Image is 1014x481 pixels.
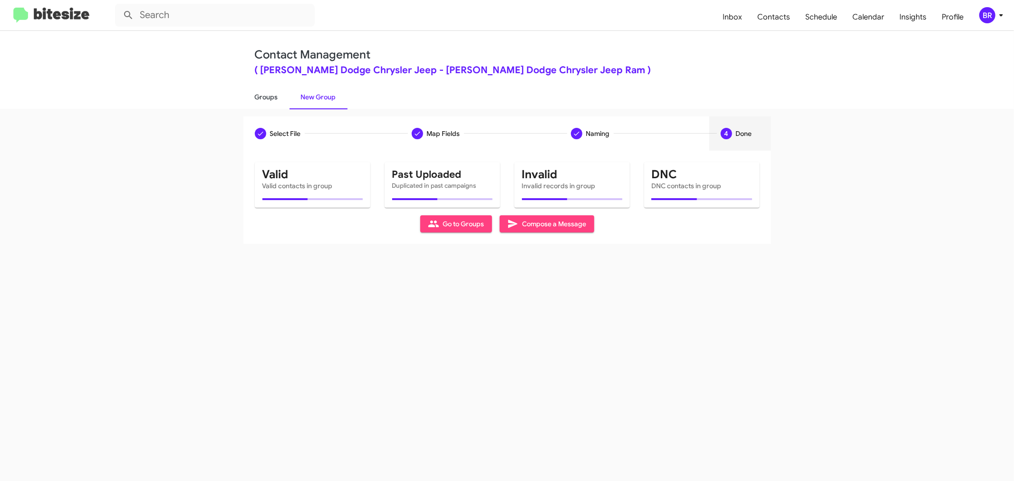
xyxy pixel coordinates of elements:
div: BR [979,7,995,23]
mat-card-subtitle: Valid contacts in group [262,181,363,191]
a: Calendar [845,3,892,31]
mat-card-title: Valid [262,170,363,179]
span: Go to Groups [428,215,484,232]
a: Schedule [798,3,845,31]
a: Profile [934,3,971,31]
mat-card-title: DNC [652,170,752,179]
div: ( [PERSON_NAME] Dodge Chrysler Jeep - [PERSON_NAME] Dodge Chrysler Jeep Ram ) [255,66,760,75]
mat-card-subtitle: DNC contacts in group [652,181,752,191]
button: BR [971,7,1004,23]
span: Compose a Message [507,215,587,232]
a: New Group [290,85,348,109]
a: Insights [892,3,934,31]
a: Inbox [715,3,750,31]
input: Search [115,4,315,27]
a: Groups [243,85,290,109]
mat-card-subtitle: Invalid records in group [522,181,622,191]
button: Compose a Message [500,215,594,232]
mat-card-title: Invalid [522,170,622,179]
mat-card-title: Past Uploaded [392,170,493,179]
a: Contacts [750,3,798,31]
a: Contact Management [255,48,371,62]
button: Go to Groups [420,215,492,232]
mat-card-subtitle: Duplicated in past campaigns [392,181,493,191]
